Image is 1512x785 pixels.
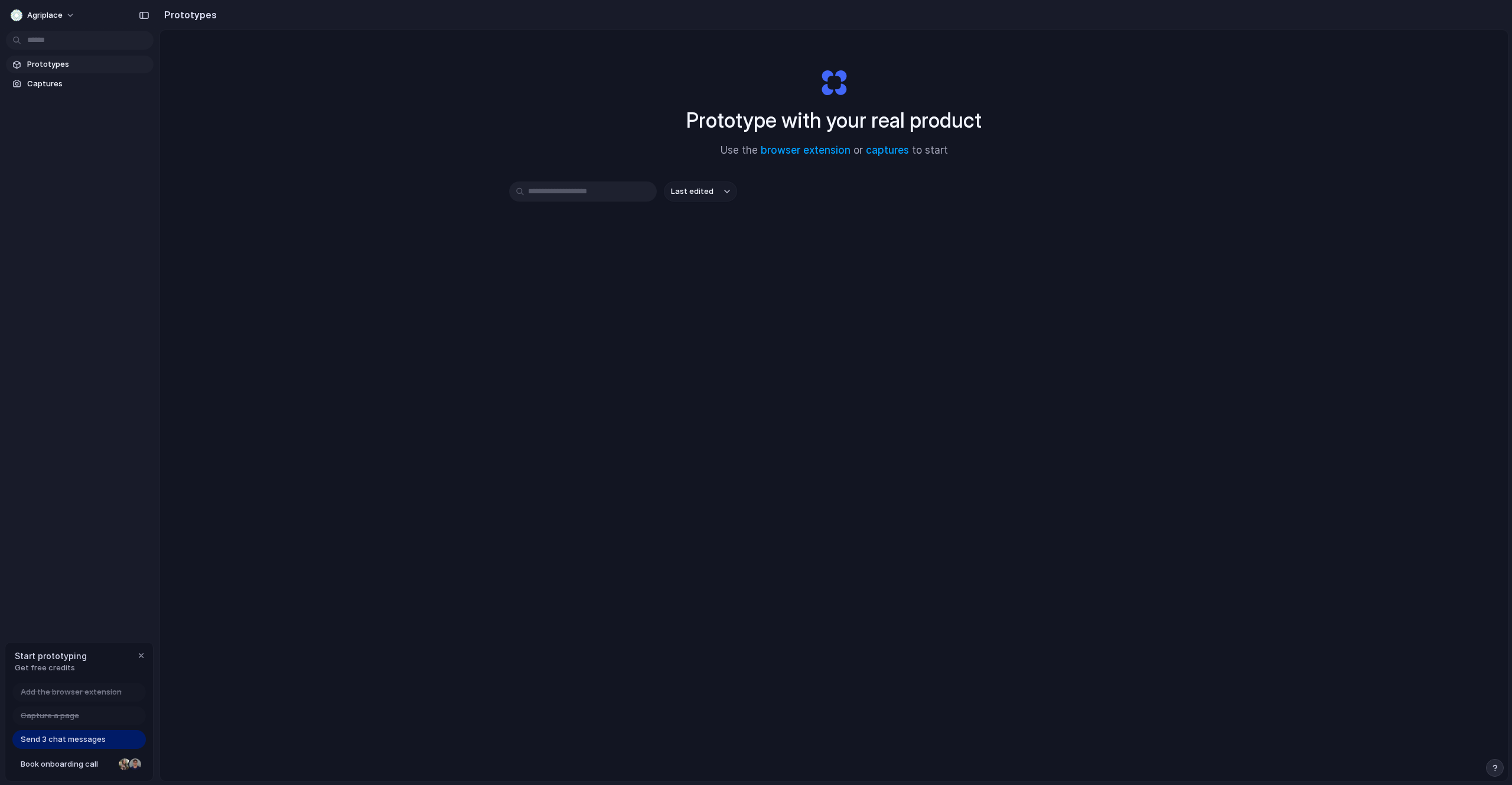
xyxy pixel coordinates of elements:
[21,710,79,722] span: Capture a page
[761,144,850,156] a: browser extension
[671,186,713,197] span: Last edited
[12,755,146,774] a: Book onboarding call
[6,75,154,93] a: Captures
[27,59,149,70] span: Prototypes
[866,144,909,156] a: captures
[159,8,217,22] h2: Prototypes
[15,662,87,674] span: Get free credits
[721,143,948,158] span: Use the or to start
[21,686,122,698] span: Add the browser extension
[6,56,154,73] a: Prototypes
[6,6,81,25] button: Agriplace
[686,105,982,136] h1: Prototype with your real product
[128,757,142,771] div: Christian Iacullo
[664,181,737,202] button: Last edited
[118,757,132,771] div: Nicole Kubica
[21,758,114,770] span: Book onboarding call
[27,78,149,90] span: Captures
[21,734,106,745] span: Send 3 chat messages
[27,9,63,21] span: Agriplace
[15,650,87,662] span: Start prototyping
